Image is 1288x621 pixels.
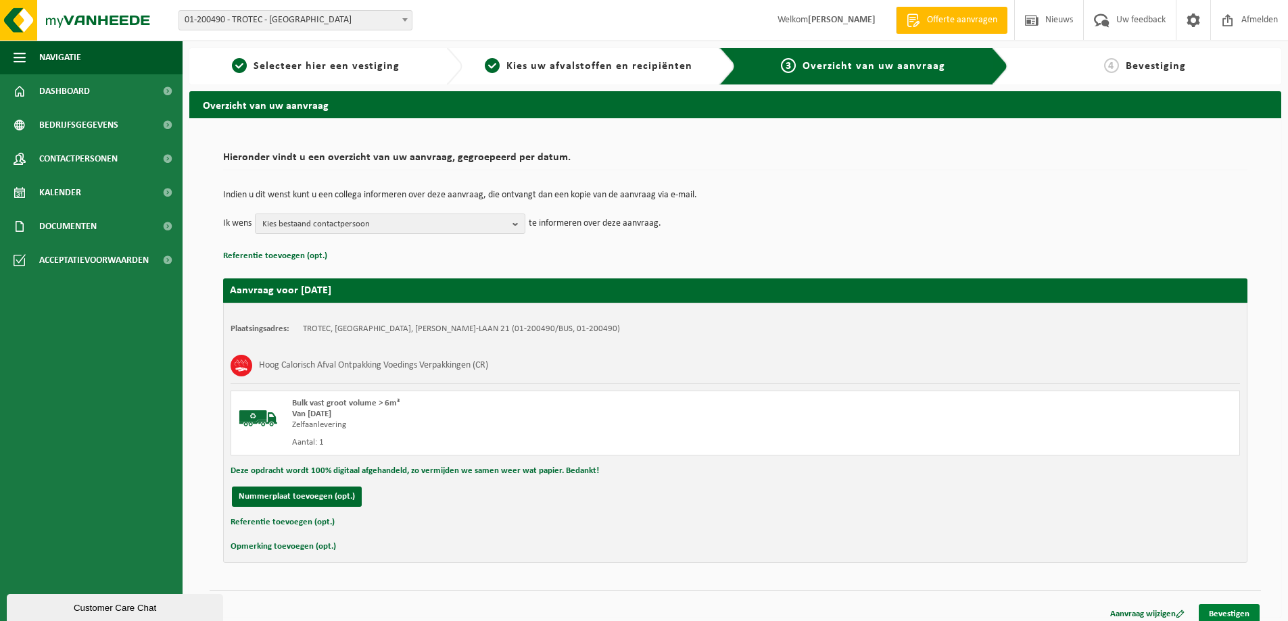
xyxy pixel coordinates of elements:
span: Bulk vast groot volume > 6m³ [292,399,400,407]
td: TROTEC, [GEOGRAPHIC_DATA], [PERSON_NAME]-LAAN 21 (01-200490/BUS, 01-200490) [303,324,620,334]
span: 2 [485,58,500,73]
a: 2Kies uw afvalstoffen en recipiënten [469,58,709,74]
a: Offerte aanvragen [896,7,1007,34]
a: 1Selecteer hier een vestiging [196,58,435,74]
span: Bedrijfsgegevens [39,108,118,142]
button: Kies bestaand contactpersoon [255,214,525,234]
span: 3 [781,58,796,73]
span: Contactpersonen [39,142,118,176]
p: Indien u dit wenst kunt u een collega informeren over deze aanvraag, die ontvangt dan een kopie v... [223,191,1247,200]
span: Kalender [39,176,81,209]
button: Nummerplaat toevoegen (opt.) [232,487,362,507]
span: Overzicht van uw aanvraag [803,61,945,72]
span: Kies uw afvalstoffen en recipiënten [506,61,692,72]
iframe: chat widget [7,591,226,621]
button: Opmerking toevoegen (opt.) [231,538,336,555]
div: Aantal: 1 [292,437,790,448]
span: 4 [1104,58,1119,73]
span: Acceptatievoorwaarden [39,243,149,277]
button: Referentie toevoegen (opt.) [223,247,327,265]
span: Kies bestaand contactpersoon [262,214,507,234]
strong: Van [DATE] [292,409,331,418]
button: Deze opdracht wordt 100% digitaal afgehandeld, zo vermijden we samen weer wat papier. Bedankt! [231,462,599,480]
strong: Aanvraag voor [DATE] [230,285,331,296]
span: Offerte aanvragen [924,14,1001,27]
img: BL-SO-LV.png [238,398,279,439]
span: 01-200490 - TROTEC - VEURNE [178,10,412,30]
strong: [PERSON_NAME] [808,15,876,25]
p: Ik wens [223,214,252,234]
span: 1 [232,58,247,73]
span: 01-200490 - TROTEC - VEURNE [179,11,412,30]
span: Selecteer hier een vestiging [254,61,400,72]
h2: Hieronder vindt u een overzicht van uw aanvraag, gegroepeerd per datum. [223,152,1247,170]
div: Zelfaanlevering [292,420,790,430]
span: Bevestiging [1126,61,1186,72]
h3: Hoog Calorisch Afval Ontpakking Voedings Verpakkingen (CR) [259,355,488,376]
button: Referentie toevoegen (opt.) [231,514,335,531]
h2: Overzicht van uw aanvraag [189,91,1281,118]
span: Documenten [39,209,97,243]
strong: Plaatsingsadres: [231,324,289,333]
span: Navigatie [39,41,81,74]
span: Dashboard [39,74,90,108]
p: te informeren over deze aanvraag. [529,214,661,234]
